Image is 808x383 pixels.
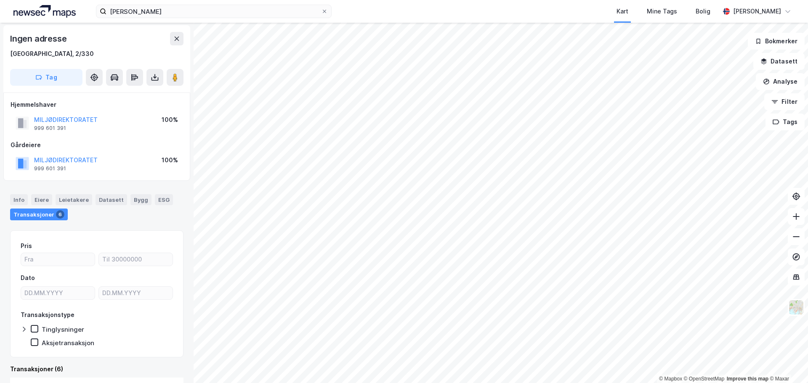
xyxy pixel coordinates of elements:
a: Mapbox [659,376,682,382]
div: Eiere [31,194,52,205]
a: Improve this map [727,376,768,382]
button: Tag [10,69,82,86]
div: Transaksjonstype [21,310,74,320]
div: Transaksjoner (6) [10,364,183,374]
div: Aksjetransaksjon [42,339,94,347]
div: Pris [21,241,32,251]
div: Gårdeiere [11,140,183,150]
div: Kart [617,6,628,16]
div: 999 601 391 [34,165,66,172]
input: DD.MM.YYYY [99,287,173,299]
div: Mine Tags [647,6,677,16]
div: [GEOGRAPHIC_DATA], 2/330 [10,49,94,59]
div: ESG [155,194,173,205]
div: Info [10,194,28,205]
input: Til 30000000 [99,253,173,266]
div: Hjemmelshaver [11,100,183,110]
button: Bokmerker [748,33,805,50]
div: Datasett [96,194,127,205]
div: 999 601 391 [34,125,66,132]
a: OpenStreetMap [684,376,725,382]
img: logo.a4113a55bc3d86da70a041830d287a7e.svg [13,5,76,18]
div: Dato [21,273,35,283]
iframe: Chat Widget [766,343,808,383]
button: Analyse [756,73,805,90]
div: [PERSON_NAME] [733,6,781,16]
button: Datasett [753,53,805,70]
div: Leietakere [56,194,92,205]
div: Tinglysninger [42,325,84,333]
input: Fra [21,253,95,266]
img: Z [788,299,804,315]
input: Søk på adresse, matrikkel, gårdeiere, leietakere eller personer [106,5,321,18]
div: 100% [162,115,178,125]
div: 6 [56,210,64,219]
div: Ingen adresse [10,32,68,45]
button: Tags [765,114,805,130]
div: Bolig [696,6,710,16]
div: 100% [162,155,178,165]
button: Filter [764,93,805,110]
input: DD.MM.YYYY [21,287,95,299]
div: Bygg [130,194,151,205]
div: Transaksjoner [10,209,68,220]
